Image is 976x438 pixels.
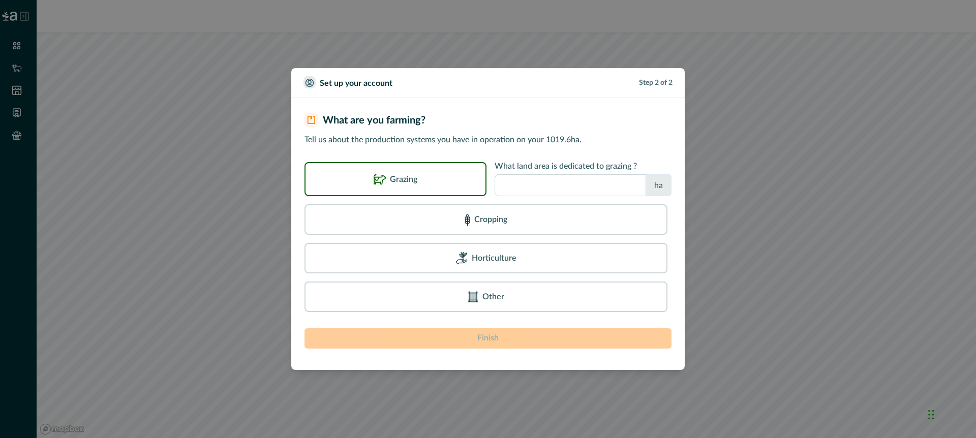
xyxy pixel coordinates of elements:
[925,389,976,438] iframe: Chat Widget
[474,213,507,226] p: Cropping
[390,173,417,185] p: Grazing
[646,174,672,196] div: ha
[495,162,672,170] p: What land area is dedicated to grazing ?
[304,328,672,349] button: Finish
[320,77,392,89] p: Set up your account
[639,78,673,88] p: Step 2 of 2
[482,291,504,303] p: Other
[928,399,934,430] div: Drag
[323,114,425,127] h2: What are you farming?
[472,252,516,264] p: Horticulture
[304,134,672,146] p: Tell us about the production systems you have in operation on your 1019.6 ha.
